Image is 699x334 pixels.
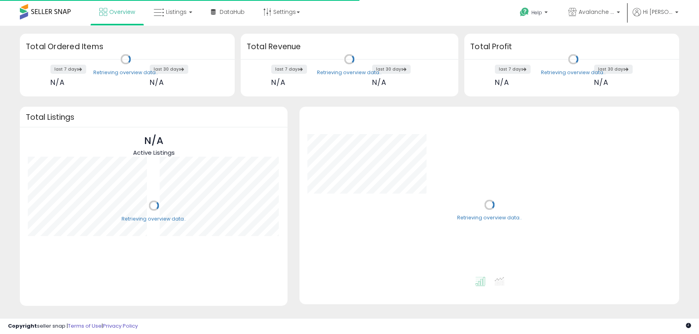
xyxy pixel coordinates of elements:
span: DataHub [220,8,245,16]
a: Terms of Use [68,322,102,330]
span: Listings [166,8,187,16]
a: Privacy Policy [103,322,138,330]
div: Retrieving overview data.. [317,69,382,76]
span: Overview [109,8,135,16]
div: Retrieving overview data.. [541,69,606,76]
div: Retrieving overview data.. [122,215,186,223]
span: Avalanche Brands [579,8,614,16]
strong: Copyright [8,322,37,330]
a: Help [514,1,556,26]
i: Get Help [519,7,529,17]
a: Hi [PERSON_NAME] [633,8,678,26]
span: Help [531,9,542,16]
span: Hi [PERSON_NAME] [643,8,673,16]
div: Retrieving overview data.. [457,215,522,222]
div: seller snap | | [8,322,138,330]
div: Retrieving overview data.. [93,69,158,76]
